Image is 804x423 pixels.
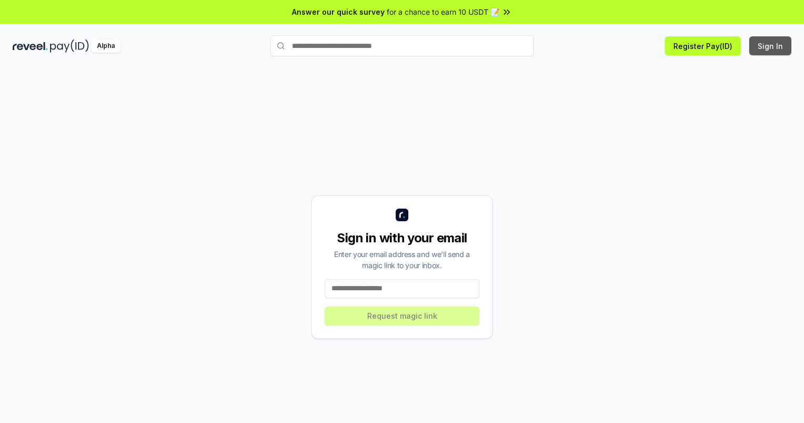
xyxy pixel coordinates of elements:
[387,6,499,17] span: for a chance to earn 10 USDT 📝
[325,230,479,247] div: Sign in with your email
[665,36,741,55] button: Register Pay(ID)
[396,209,408,221] img: logo_small
[325,249,479,271] div: Enter your email address and we’ll send a magic link to your inbox.
[91,40,121,53] div: Alpha
[749,36,791,55] button: Sign In
[13,40,48,53] img: reveel_dark
[50,40,89,53] img: pay_id
[292,6,385,17] span: Answer our quick survey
